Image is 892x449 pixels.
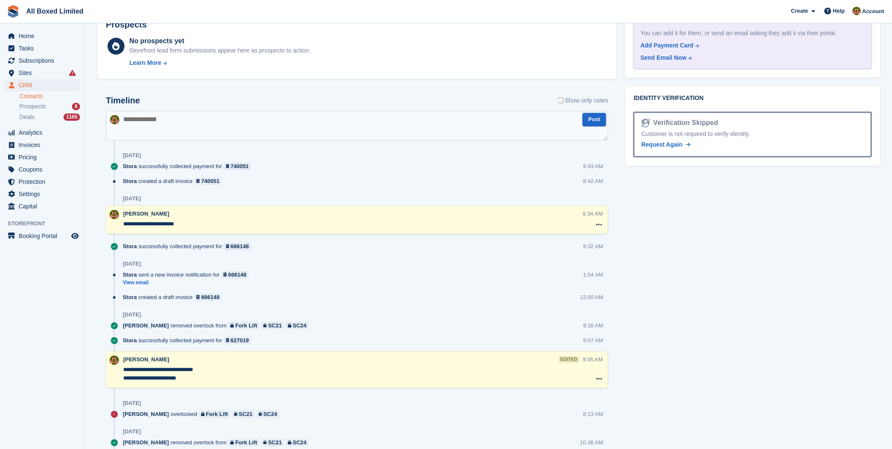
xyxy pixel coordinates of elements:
span: Help [833,7,845,15]
a: Fork Lift [199,410,230,419]
a: 627019 [224,337,251,345]
div: sent a new invoice notification for [123,271,253,279]
a: All Boxed Limited [23,4,87,18]
a: SC21 [261,439,284,447]
span: Prospects [19,103,46,111]
div: successfully collected payment for [123,163,255,171]
a: SC24 [286,439,309,447]
div: 8 [72,103,80,110]
span: [PERSON_NAME] [123,322,169,330]
div: 9:06 AM [583,356,603,364]
a: 740051 [224,163,251,171]
a: menu [4,230,80,242]
input: Show only notes [558,96,563,105]
div: SC24 [293,322,307,330]
a: menu [4,188,80,200]
div: overlocked [123,410,284,419]
a: menu [4,79,80,91]
a: SC24 [257,410,279,419]
div: 666148 [231,243,249,251]
a: SC21 [232,410,255,419]
div: [DATE] [123,400,141,407]
a: menu [4,55,80,67]
i: Smart entry sync failures have occurred [69,69,76,76]
div: successfully collected payment for [123,337,255,345]
div: SC24 [263,410,277,419]
div: 1:04 AM [583,271,604,279]
label: Show only notes [558,96,609,105]
div: edited [559,357,579,363]
a: 666148 [194,294,222,302]
span: [PERSON_NAME] [123,211,169,217]
div: 12:00 AM [580,294,603,302]
div: created a draft invoice [123,294,226,302]
div: 8:13 AM [583,410,604,419]
div: Fork Lift [206,410,228,419]
div: SC21 [239,410,253,419]
div: 1165 [64,114,80,121]
a: menu [4,30,80,42]
a: Learn More [130,58,311,67]
div: 9:07 AM [583,337,604,345]
div: 666148 [228,271,246,279]
span: Coupons [19,164,69,175]
span: Account [862,7,884,16]
div: 627019 [231,337,249,345]
div: 9:34 AM [583,210,603,218]
span: Stora [123,243,137,251]
a: 666148 [224,243,251,251]
div: 740051 [201,177,219,186]
span: Settings [19,188,69,200]
span: Sites [19,67,69,79]
h2: Timeline [106,96,140,106]
a: 666148 [221,271,249,279]
a: SC21 [261,322,284,330]
span: Storefront [8,219,84,228]
span: Request Again [641,141,683,148]
span: Protection [19,176,69,188]
div: 9:16 AM [583,322,604,330]
span: Stora [123,337,137,345]
button: Post [583,113,606,127]
a: menu [4,200,80,212]
div: Send Email Now [641,53,687,62]
span: CRM [19,79,69,91]
h2: Prospects [106,20,147,30]
a: Preview store [70,231,80,241]
a: Add Payment Card [641,41,861,50]
span: Subscriptions [19,55,69,67]
a: Contacts [19,92,80,100]
img: Identity Verification Ready [641,119,650,128]
div: SC21 [268,322,282,330]
a: menu [4,151,80,163]
span: Stora [123,271,137,279]
div: No prospects yet [130,36,311,46]
div: 666148 [201,294,219,302]
div: [DATE] [123,261,141,268]
a: menu [4,176,80,188]
div: created a draft invoice [123,177,226,186]
span: [PERSON_NAME] [123,439,169,447]
span: [PERSON_NAME] [123,410,169,419]
a: Request Again [641,141,690,150]
a: menu [4,139,80,151]
span: [PERSON_NAME] [123,357,169,363]
a: menu [4,164,80,175]
div: removed overlock from [123,439,313,447]
a: menu [4,42,80,54]
img: Sharon Hawkins [110,210,119,219]
span: Booking Portal [19,230,69,242]
a: 740051 [194,177,222,186]
img: stora-icon-8386f47178a22dfd0bd8f6a31ec36ba5ce8667c1dd55bd0f319d3a0aa187defe.svg [7,5,19,18]
span: Tasks [19,42,69,54]
div: 9:32 AM [583,243,604,251]
span: Analytics [19,127,69,139]
div: 9:43 AM [583,163,604,171]
a: menu [4,67,80,79]
div: Verification Skipped [650,118,718,128]
a: View email [123,280,253,287]
span: Stora [123,294,137,302]
div: You can add it for them, or send an email asking they add it via their portal. [641,29,864,38]
span: Create [791,7,808,15]
div: successfully collected payment for [123,243,255,251]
